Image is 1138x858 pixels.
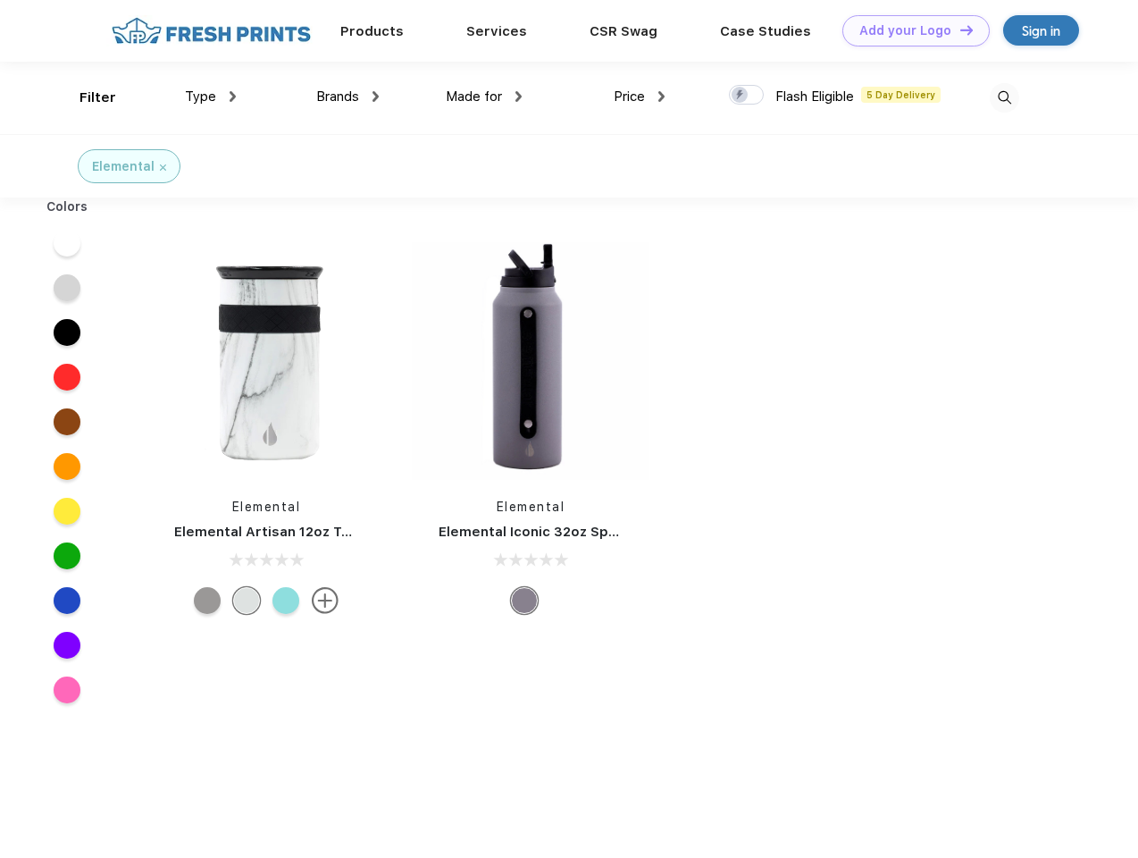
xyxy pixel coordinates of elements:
[497,500,565,514] a: Elemental
[272,587,299,614] div: Robin's Egg
[232,500,301,514] a: Elemental
[412,242,649,480] img: func=resize&h=266
[1003,15,1079,46] a: Sign in
[33,198,102,216] div: Colors
[439,524,722,540] a: Elemental Iconic 32oz Sport Water Bottle
[312,587,339,614] img: more.svg
[466,23,527,39] a: Services
[372,91,379,102] img: dropdown.png
[1022,21,1060,41] div: Sign in
[775,88,854,105] span: Flash Eligible
[316,88,359,105] span: Brands
[515,91,522,102] img: dropdown.png
[233,587,260,614] div: White Marble
[79,88,116,108] div: Filter
[960,25,973,35] img: DT
[160,164,166,171] img: filter_cancel.svg
[106,15,316,46] img: fo%20logo%202.webp
[446,88,502,105] span: Made for
[614,88,645,105] span: Price
[92,157,155,176] div: Elemental
[340,23,404,39] a: Products
[230,91,236,102] img: dropdown.png
[511,587,538,614] div: Graphite
[194,587,221,614] div: Graphite
[590,23,657,39] a: CSR Swag
[147,242,385,480] img: func=resize&h=266
[658,91,665,102] img: dropdown.png
[990,83,1019,113] img: desktop_search.svg
[185,88,216,105] span: Type
[174,524,389,540] a: Elemental Artisan 12oz Tumbler
[861,87,941,103] span: 5 Day Delivery
[859,23,951,38] div: Add your Logo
